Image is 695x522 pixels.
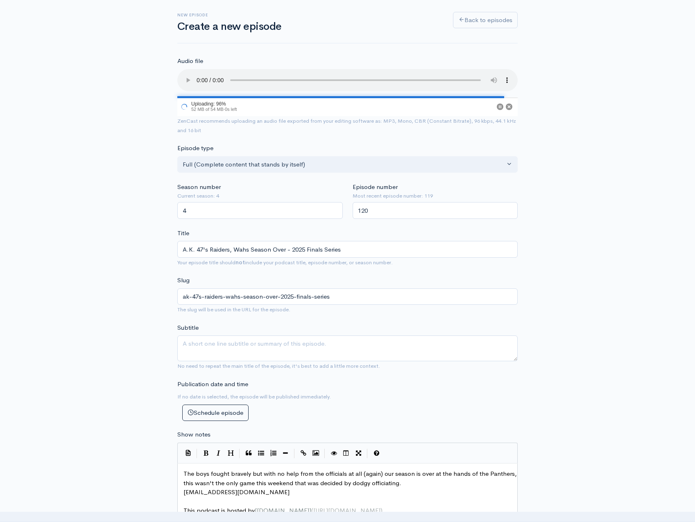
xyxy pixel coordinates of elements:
[177,13,443,17] h6: New episode
[177,56,203,66] label: Audio file
[242,447,255,459] button: Quote
[212,447,224,459] button: Italic
[177,306,290,313] small: The slug will be used in the URL for the episode.
[200,447,212,459] button: Bold
[370,447,383,459] button: Markdown Guide
[353,202,518,219] input: Enter episode number
[497,103,503,110] button: Pause
[177,192,343,200] small: Current season: 4
[183,470,518,487] span: The boys fought bravely but with no help from the officials at all (again) our season is over at ...
[353,182,398,192] label: Episode number
[177,393,331,400] small: If no date is selected, the episode will be published immediately.
[311,506,313,514] span: (
[177,380,248,389] label: Publication date and time
[183,160,505,169] div: Full (Complete content that stands by itself)
[191,101,237,106] div: Uploading: 96%
[177,362,380,369] small: No need to repeat the main title of the episode, it's best to add a little more context.
[235,259,245,266] strong: not
[309,506,311,514] span: ]
[177,144,213,153] label: Episode type
[183,488,290,496] span: [EMAIL_ADDRESS][DOMAIN_NAME]
[182,405,249,421] button: Schedule episode
[294,449,295,458] i: |
[177,276,190,285] label: Slug
[177,323,199,333] label: Subtitle
[279,447,292,459] button: Insert Horizontal Line
[313,506,380,514] span: [URL][DOMAIN_NAME]
[453,12,518,29] a: Back to episodes
[239,449,240,458] i: |
[177,259,393,266] small: Your episode title should include your podcast title, episode number, or season number.
[177,430,211,439] label: Show notes
[506,103,512,110] button: Cancel
[177,202,343,219] input: Enter season number for this episode
[328,447,340,459] button: Toggle Preview
[177,182,221,192] label: Season number
[177,97,238,116] div: Uploading
[177,21,443,33] h1: Create a new episode
[367,449,368,458] i: |
[380,506,383,514] span: )
[177,156,518,173] button: Full (Complete content that stands by itself)
[177,288,518,305] input: title-of-episode
[224,447,237,459] button: Heading
[297,447,310,459] button: Create Link
[182,447,194,459] button: Insert Show Notes Template
[310,447,322,459] button: Insert Image
[324,449,325,458] i: |
[255,447,267,459] button: Generic List
[267,447,279,459] button: Numbered List
[177,229,189,238] label: Title
[177,97,504,98] div: 96%
[352,447,364,459] button: Toggle Fullscreen
[257,506,309,514] span: [DOMAIN_NAME]
[353,192,518,200] small: Most recent episode number: 119
[183,506,383,514] span: This podcast is hosted by
[255,506,257,514] span: [
[340,447,352,459] button: Toggle Side by Side
[177,117,516,134] small: ZenCast recommends uploading an audio file exported from your editing software as: MP3, Mono, CBR...
[177,241,518,258] input: What is the episode's title?
[191,107,237,112] span: 52 MB of 54 MB · 0s left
